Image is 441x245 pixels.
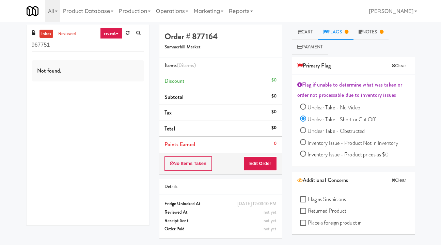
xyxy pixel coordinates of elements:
[274,139,277,148] div: 0
[37,67,62,75] span: Not found.
[164,225,277,233] div: Order Paid
[300,197,308,202] input: Flag as Suspicious
[264,209,277,215] span: not yet
[237,200,277,208] div: [DATE] 12:03:10 PM
[292,40,328,55] a: Payment
[177,61,196,69] span: (0 )
[388,61,409,71] button: Clear
[271,76,277,85] div: $0
[164,200,277,208] div: Fridge Unlocked At
[27,5,38,17] img: Micromart
[271,124,277,132] div: $0
[300,128,306,134] input: Unclear Take - Obstructed
[164,156,212,171] button: No Items Taken
[40,30,53,38] a: inbox
[264,226,277,232] span: not yet
[292,25,318,40] a: Cart
[164,217,277,225] div: Receipt Sent
[308,195,346,203] span: Flag as Suspicious
[300,140,306,146] input: Inventory Issue - Product Not in Inventory
[308,104,360,111] span: Unclear Take - No Video
[308,219,362,227] span: Place a foreign product in
[300,152,306,158] input: Inventory Issue - Product prices as $0
[164,125,175,133] span: Total
[57,30,78,38] a: reviewed
[308,151,389,158] span: Inventory Issue - Product prices as $0
[271,92,277,101] div: $0
[164,140,195,148] span: Points Earned
[308,116,376,123] span: Unclear Take - Short or Cut Off
[182,61,194,69] ng-pluralize: items
[308,139,398,147] span: Inventory Issue - Product Not in Inventory
[271,108,277,116] div: $0
[300,105,306,111] input: Unclear Take - No Video
[308,207,347,215] span: Returned Product
[308,127,365,135] span: Unclear Take - Obstructed
[100,28,123,39] a: recent
[164,109,172,117] span: Tax
[264,217,277,224] span: not yet
[297,61,331,71] span: Primary Flag
[32,39,144,51] input: Search vision orders
[353,25,389,40] a: Notes
[300,209,308,214] input: Returned Product
[297,80,410,100] div: Flag if unable to determine what was taken or order not processable due to inventory issues
[318,25,353,40] a: Flags
[164,61,196,69] span: Items
[164,45,277,50] h5: Summerhill Market
[300,117,306,123] input: Unclear Take - Short or Cut Off
[244,156,277,171] button: Edit Order
[164,32,277,41] h4: Order # 877164
[164,183,277,191] div: Details
[297,175,348,185] span: Additional Concerns
[388,175,409,185] button: Clear
[300,220,308,226] input: Place a foreign product in
[164,208,277,217] div: Reviewed At
[164,77,185,85] span: Discount
[164,93,184,101] span: Subtotal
